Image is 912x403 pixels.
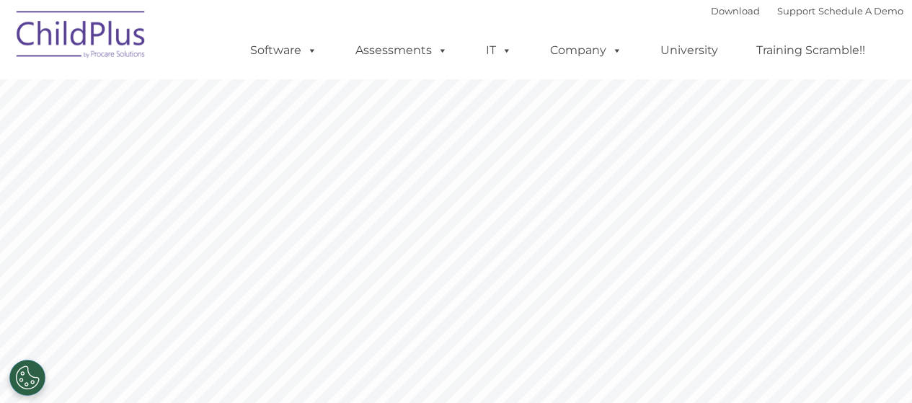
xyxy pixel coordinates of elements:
a: Schedule A Demo [818,5,903,17]
font: | [711,5,903,17]
a: Support [777,5,815,17]
a: Company [536,36,637,65]
a: Assessments [341,36,462,65]
a: Training Scramble!! [742,36,880,65]
a: Download [711,5,760,17]
a: Software [236,36,332,65]
a: IT [472,36,526,65]
a: University [646,36,732,65]
button: Cookies Settings [9,360,45,396]
img: ChildPlus by Procare Solutions [9,1,154,73]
